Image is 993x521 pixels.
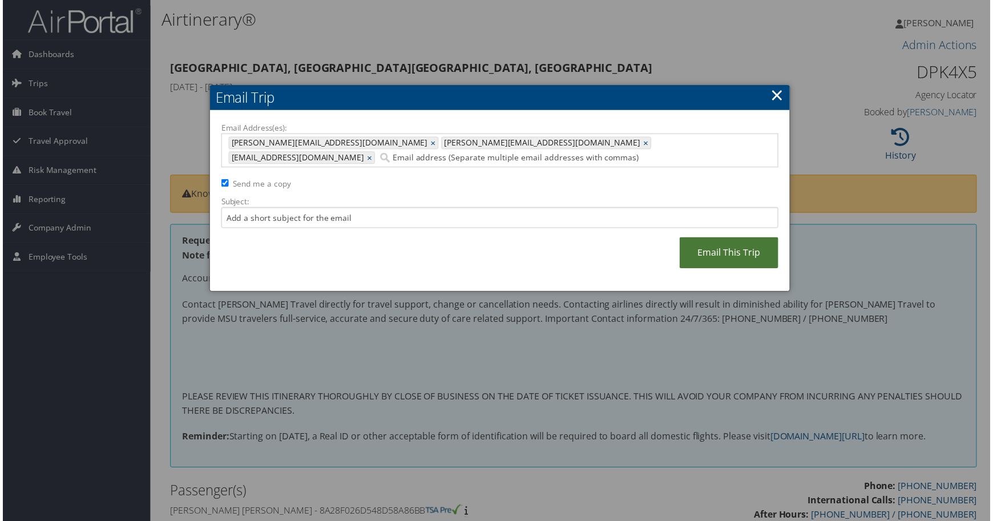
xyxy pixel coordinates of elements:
h2: Email Trip [208,86,792,111]
a: Email This Trip [681,239,780,270]
label: Subject: [220,197,780,208]
a: × [772,84,785,107]
a: × [430,138,438,150]
label: Email Address(es): [220,123,780,134]
span: [PERSON_NAME][EMAIL_ADDRESS][DOMAIN_NAME] [442,138,641,150]
input: Add a short subject for the email [220,208,780,229]
span: [EMAIL_ADDRESS][DOMAIN_NAME] [228,153,364,164]
input: Email address (Separate multiple email addresses with commas) [377,153,651,164]
a: × [366,153,374,164]
label: Send me a copy [232,179,290,191]
a: × [644,138,652,150]
span: [PERSON_NAME][EMAIL_ADDRESS][DOMAIN_NAME] [228,138,427,150]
